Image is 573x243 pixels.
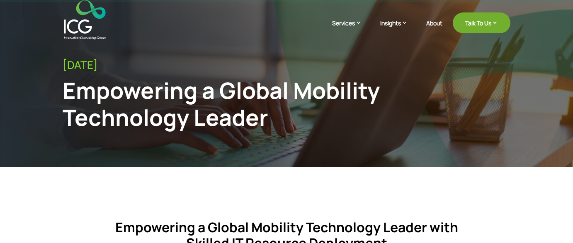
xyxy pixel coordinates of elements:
[426,20,442,39] a: About
[453,12,510,33] a: Talk To Us
[380,19,416,39] a: Insights
[332,19,370,39] a: Services
[63,59,510,71] div: [DATE]
[63,77,408,131] div: Empowering a Global Mobility Technology Leader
